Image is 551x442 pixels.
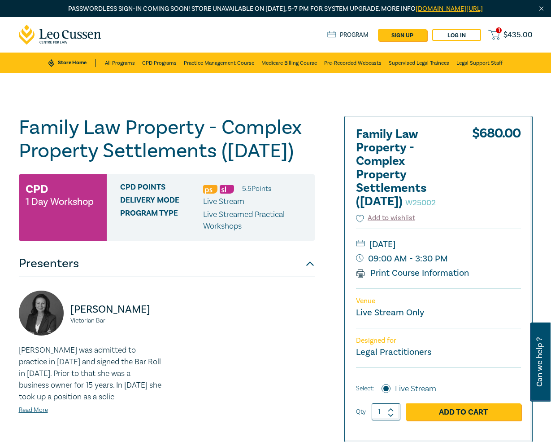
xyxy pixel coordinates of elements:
small: [DATE] [356,237,521,252]
h1: Family Law Property - Complex Property Settlements ([DATE]) [19,116,315,163]
div: $ 680.00 [472,128,521,213]
button: Presenters [19,250,315,277]
p: [PERSON_NAME] was admitted to practice in [DATE] and signed the Bar Roll in [DATE]. Prior to that... [19,345,161,403]
a: Add to Cart [406,403,521,420]
a: Legal Support Staff [456,53,503,73]
a: Print Course Information [356,267,469,279]
small: 09:00 AM - 3:30 PM [356,252,521,266]
a: sign up [378,29,427,41]
a: [DOMAIN_NAME][URL] [416,4,483,13]
small: W25002 [405,198,436,208]
span: 1 [496,27,502,33]
a: Pre-Recorded Webcasts [324,53,382,73]
span: Select: [356,384,374,393]
small: 1 Day Workshop [26,197,94,206]
label: Qty [356,407,366,417]
img: Professional Skills [203,185,217,194]
span: CPD Points [120,183,203,194]
a: Supervised Legal Trainees [389,53,449,73]
a: Log in [432,29,481,41]
button: Add to wishlist [356,213,416,223]
img: Substantive Law [220,185,234,194]
a: Live Stream Only [356,307,424,318]
small: Legal Practitioners [356,346,431,358]
h2: Family Law Property - Complex Property Settlements ([DATE]) [356,128,455,208]
span: Live Stream [203,196,244,207]
a: Medicare Billing Course [261,53,317,73]
p: Designed for [356,336,521,345]
span: Can we help ? [535,328,544,396]
p: [PERSON_NAME] [70,302,161,317]
label: Live Stream [395,383,436,395]
small: Victorian Bar [70,318,161,324]
p: Live Streamed Practical Workshops [203,209,308,232]
a: CPD Programs [142,53,177,73]
a: Read More [19,406,48,414]
span: $ 435.00 [503,31,533,39]
img: Close [538,5,545,13]
input: 1 [372,403,400,420]
a: Store Home [48,59,95,67]
img: https://s3.ap-southeast-2.amazonaws.com/leo-cussen-store-production-content/Contacts/PANAYIOTA%20... [19,291,64,336]
a: Program [327,31,369,39]
span: Delivery Mode [120,196,203,208]
li: 5.5 Point s [242,183,271,194]
span: Program type [120,209,203,232]
a: All Programs [105,53,135,73]
h3: CPD [26,181,48,197]
p: Venue [356,297,521,305]
a: Practice Management Course [184,53,254,73]
p: Passwordless sign-in coming soon! Store unavailable on [DATE], 5–7 PM for system upgrade. More info [19,4,533,14]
